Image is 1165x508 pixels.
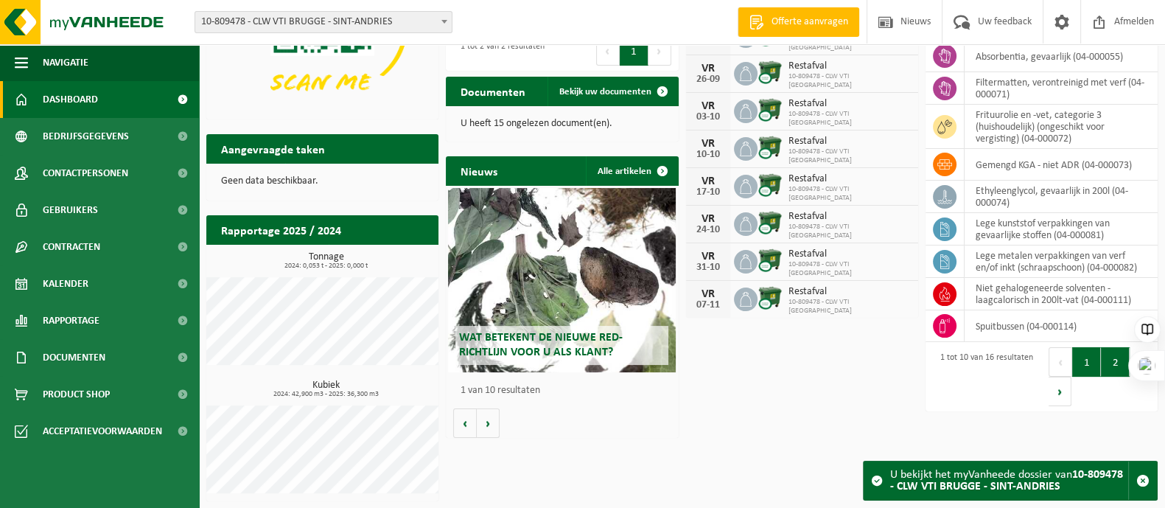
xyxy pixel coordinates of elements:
span: Acceptatievoorwaarden [43,413,162,450]
span: 10-809478 - CLW VTI [GEOGRAPHIC_DATA] [788,147,911,165]
p: Geen data beschikbaar. [221,176,424,187]
span: 10-809478 - CLW VTI [GEOGRAPHIC_DATA] [788,110,911,128]
span: 10-809478 - CLW VTI [GEOGRAPHIC_DATA] [788,223,911,240]
div: 24-10 [693,225,723,235]
img: WB-1100-CU [758,135,783,160]
button: Previous [1049,347,1072,377]
span: Kalender [43,265,88,302]
span: Documenten [43,339,105,376]
h2: Aangevraagde taken [206,134,340,163]
span: 10-809478 - CLW VTI BRUGGE - SINT-ANDRIES [195,12,452,32]
h3: Kubiek [214,380,438,398]
span: Contactpersonen [43,155,128,192]
img: WB-1100-CU [758,210,783,235]
td: spuitbussen (04-000114) [965,310,1158,342]
img: WB-1100-CU [758,173,783,198]
span: Product Shop [43,376,110,413]
td: filtermatten, verontreinigd met verf (04-000071) [965,72,1158,105]
span: Restafval [788,211,911,223]
div: 1 tot 2 van 2 resultaten [453,35,545,67]
div: 03-10 [693,112,723,122]
p: U heeft 15 ongelezen document(en). [461,119,663,129]
a: Bekijk rapportage [329,244,437,274]
div: VR [693,213,723,225]
button: Next [1049,377,1071,406]
span: 10-809478 - CLW VTI BRUGGE - SINT-ANDRIES [195,11,452,33]
span: 10-809478 - CLW VTI [GEOGRAPHIC_DATA] [788,72,911,90]
div: VR [693,251,723,262]
img: WB-1100-CU [758,97,783,122]
td: lege kunststof verpakkingen van gevaarlijke stoffen (04-000081) [965,213,1158,246]
div: U bekijkt het myVanheede dossier van [890,462,1128,500]
div: 1 tot 10 van 16 resultaten [933,346,1033,408]
div: 26-09 [693,74,723,85]
button: Next [648,36,671,66]
span: Offerte aanvragen [768,15,852,29]
span: Restafval [788,173,911,185]
span: Restafval [788,60,911,72]
span: Contracten [43,229,100,265]
span: 10-809478 - CLW VTI [GEOGRAPHIC_DATA] [788,298,911,316]
img: WB-1100-CU [758,60,783,85]
button: 1 [620,36,648,66]
span: 2024: 42,900 m3 - 2025: 36,300 m3 [214,391,438,398]
h2: Documenten [446,77,540,105]
span: Navigatie [43,44,88,81]
span: Wat betekent de nieuwe RED-richtlijn voor u als klant? [459,332,623,358]
span: Restafval [788,286,911,298]
div: 10-10 [693,150,723,160]
button: Volgende [477,408,500,438]
div: VR [693,138,723,150]
div: 31-10 [693,262,723,273]
span: Bekijk uw documenten [559,87,651,97]
div: VR [693,288,723,300]
button: 2 [1101,347,1130,377]
span: Restafval [788,136,911,147]
span: Bedrijfsgegevens [43,118,129,155]
a: Wat betekent de nieuwe RED-richtlijn voor u als klant? [448,188,676,372]
span: Restafval [788,248,911,260]
h3: Tonnage [214,252,438,270]
td: absorbentia, gevaarlijk (04-000055) [965,41,1158,72]
a: Offerte aanvragen [738,7,859,37]
strong: 10-809478 - CLW VTI BRUGGE - SINT-ANDRIES [890,469,1123,493]
span: Rapportage [43,302,99,339]
img: WB-1100-CU [758,248,783,273]
a: Alle artikelen [586,156,677,186]
button: Previous [596,36,620,66]
span: 10-809478 - CLW VTI [GEOGRAPHIC_DATA] [788,185,911,203]
h2: Nieuws [446,156,512,185]
td: ethyleenglycol, gevaarlijk in 200l (04-000074) [965,181,1158,213]
div: 17-10 [693,187,723,198]
p: 1 van 10 resultaten [461,386,671,396]
td: frituurolie en -vet, categorie 3 (huishoudelijk) (ongeschikt voor vergisting) (04-000072) [965,105,1158,149]
div: VR [693,175,723,187]
button: Vorige [453,408,477,438]
div: 07-11 [693,300,723,310]
button: 1 [1072,347,1101,377]
span: Restafval [788,98,911,110]
img: WB-1100-CU [758,285,783,310]
span: 10-809478 - CLW VTI [GEOGRAPHIC_DATA] [788,260,911,278]
a: Bekijk uw documenten [547,77,677,106]
td: niet gehalogeneerde solventen - laagcalorisch in 200lt-vat (04-000111) [965,278,1158,310]
h2: Rapportage 2025 / 2024 [206,215,356,244]
span: Gebruikers [43,192,98,229]
td: lege metalen verpakkingen van verf en/of inkt (schraapschoon) (04-000082) [965,246,1158,278]
span: 2024: 0,053 t - 2025: 0,000 t [214,262,438,270]
span: Dashboard [43,81,98,118]
div: VR [693,100,723,112]
td: gemengd KGA - niet ADR (04-000073) [965,149,1158,181]
div: VR [693,63,723,74]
